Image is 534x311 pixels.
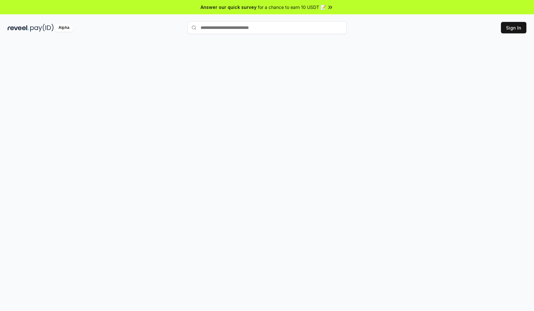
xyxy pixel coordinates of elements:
[8,24,29,32] img: reveel_dark
[501,22,526,33] button: Sign In
[30,24,54,32] img: pay_id
[258,4,326,10] span: for a chance to earn 10 USDT 📝
[201,4,257,10] span: Answer our quick survey
[55,24,73,32] div: Alpha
